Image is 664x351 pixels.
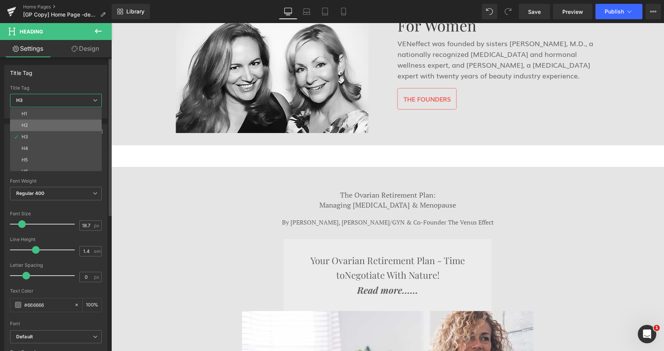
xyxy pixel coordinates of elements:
[16,190,45,196] b: Regular 400
[528,8,541,16] span: Save
[605,8,624,15] span: Publish
[10,321,102,326] div: Font
[22,146,28,151] div: H4
[22,134,28,140] div: H3
[22,123,28,128] div: H2
[94,223,101,228] span: px
[10,288,102,294] div: Text Color
[279,4,297,19] a: Desktop
[297,4,316,19] a: Laptop
[57,40,113,57] a: Design
[10,211,102,216] div: Font Size
[22,111,27,116] div: H1
[562,8,583,16] span: Preview
[553,4,592,19] a: Preview
[500,4,516,19] button: Redo
[94,249,101,254] span: em
[22,169,28,174] div: H6
[316,4,334,19] a: Tablet
[16,97,23,103] b: H3
[482,4,497,19] button: Undo
[126,8,144,15] span: Library
[23,12,97,18] span: [GP Copy] Home Page -default
[10,178,102,184] div: Font Weight
[10,65,33,76] div: Title Tag
[94,274,101,279] span: px
[83,298,101,312] div: %
[654,325,660,331] span: 1
[638,325,656,343] iframe: Intercom live chat
[10,237,102,242] div: Line Height
[22,157,28,163] div: H5
[23,4,112,10] a: Home Pages
[595,4,642,19] button: Publish
[10,263,102,268] div: Letter Spacing
[334,4,353,19] a: Mobile
[10,85,102,91] div: Title Tag
[646,4,661,19] button: More
[112,4,150,19] a: New Library
[24,301,70,309] input: Color
[20,28,43,35] span: Heading
[16,334,33,340] i: Default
